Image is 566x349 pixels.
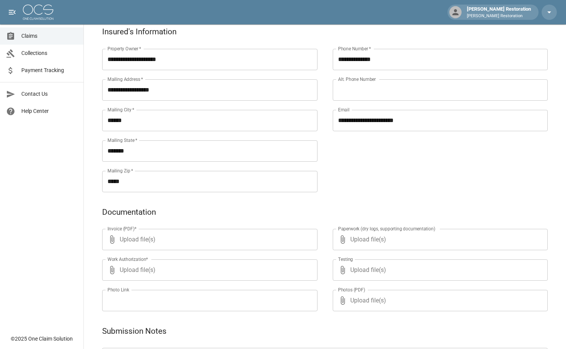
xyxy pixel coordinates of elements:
label: Testing [338,256,353,262]
span: Upload file(s) [350,229,528,250]
img: ocs-logo-white-transparent.png [23,5,53,20]
label: Alt. Phone Number [338,76,376,82]
span: Upload file(s) [120,229,297,250]
span: Upload file(s) [120,259,297,281]
span: Help Center [21,107,77,115]
label: Email [338,106,350,113]
span: Collections [21,49,77,57]
label: Paperwork (dry logs, supporting documentation) [338,225,435,232]
label: Work Authorization* [107,256,148,262]
label: Phone Number [338,45,371,52]
label: Mailing State [107,137,137,143]
span: Upload file(s) [350,290,528,311]
span: Claims [21,32,77,40]
div: © 2025 One Claim Solution [11,335,73,343]
button: open drawer [5,5,20,20]
p: [PERSON_NAME] Restoration [467,13,531,19]
span: Payment Tracking [21,66,77,74]
label: Photos (PDF) [338,286,365,293]
label: Photo Link [107,286,129,293]
span: Contact Us [21,90,77,98]
label: Mailing City [107,106,135,113]
label: Property Owner [107,45,141,52]
span: Upload file(s) [350,259,528,281]
label: Mailing Zip [107,167,133,174]
label: Mailing Address [107,76,143,82]
div: [PERSON_NAME] Restoration [464,5,534,19]
label: Invoice (PDF)* [107,225,137,232]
